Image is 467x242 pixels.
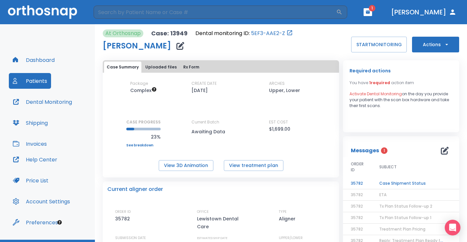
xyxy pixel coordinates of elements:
[151,29,188,37] p: Case: 13949
[103,42,171,50] h1: [PERSON_NAME]
[412,37,459,52] button: Actions
[9,173,52,188] button: Price List
[9,52,59,68] button: Dashboard
[350,91,402,97] span: Activate Dental Monitoring
[197,209,209,215] p: OFFICE
[269,119,288,125] p: EST COST
[115,235,146,241] p: SUBMISSION DATE
[388,6,459,18] button: [PERSON_NAME]
[350,67,391,75] p: Required actions
[351,147,379,155] p: Messages
[9,152,61,167] button: Help Center
[197,235,227,241] p: ESTIMATED SHIP DATE
[104,62,141,73] button: Case Summary
[351,37,407,52] button: STARTMONITORING
[379,215,431,220] span: Tx Plan Status Follow-up 1
[197,215,253,231] p: Lewistown Dental Care
[445,220,460,235] div: Open Intercom Messenger
[130,81,148,86] p: Package
[195,29,250,37] p: Dental monitoring ID:
[94,6,336,19] input: Search by Patient Name or Case #
[9,115,52,131] button: Shipping
[9,194,74,209] button: Account Settings
[126,143,161,147] a: See breakdown
[143,62,179,73] button: Uploaded files
[351,192,363,197] span: 35782
[126,119,161,125] p: CASE PROGRESS
[351,215,363,220] span: 35782
[9,136,51,152] button: Invoices
[379,192,386,197] span: ETA
[104,62,338,73] div: tabs
[57,219,63,225] div: Tooltip anchor
[9,94,76,110] button: Dental Monitoring
[191,86,208,94] p: [DATE]
[105,29,141,37] p: At Orthosnap
[371,178,453,189] td: Case Shipment Status
[269,86,300,94] p: Upper, Lower
[130,87,157,94] span: Up to 50 Steps (100 aligners)
[369,80,390,85] span: 1 required
[9,214,62,230] button: Preferences
[269,81,285,86] p: ARCHES
[9,73,51,89] button: Patients
[381,147,387,154] span: 1
[369,5,375,11] span: 1
[343,178,371,189] td: 35782
[191,119,250,125] p: Current Batch
[191,81,217,86] p: CREATE DATE
[115,209,131,215] p: ORDER ID
[379,203,432,209] span: Tx Plan Status Follow-up 2
[350,80,414,86] p: You have action item
[351,226,363,232] span: 35782
[350,91,453,109] p: on the day you provide your patient with the scan box hardware and take their first scans.
[115,215,132,223] p: 35782
[126,133,161,141] p: 23%
[181,62,202,73] button: Rx Form
[379,226,425,232] span: Treatment Plan Pricing
[251,29,285,37] a: 5EF3-AAE2-Z
[8,5,77,19] img: Orthosnap
[279,209,287,215] p: TYPE
[159,160,213,171] button: View 3D Animation
[351,161,364,173] span: ORDER ID
[107,185,163,193] p: Current aligner order
[351,203,363,209] span: 35782
[224,160,283,171] button: View treatment plan
[379,164,397,170] span: SUBJECT
[269,125,290,133] p: $1,699.00
[191,128,250,136] p: Awaiting Data
[279,215,298,223] p: Aligner
[279,235,303,241] p: UPPER/LOWER
[195,29,293,37] div: Open patient in dental monitoring portal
